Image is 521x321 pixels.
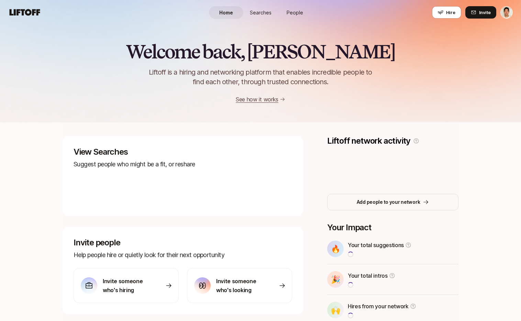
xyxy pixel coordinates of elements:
p: Invite someone who's hiring [103,277,151,295]
p: Your total suggestions [348,241,404,250]
a: Home [209,6,243,19]
p: Your total intros [348,271,388,280]
button: Hire [432,6,461,19]
span: Home [219,9,233,16]
p: Hires from your network [348,302,409,311]
p: Help people hire or quietly look for their next opportunity [74,250,292,260]
p: Liftoff is a hiring and networking platform that enables incredible people to find each other, th... [137,67,384,87]
a: People [278,6,312,19]
h2: Welcome back, [PERSON_NAME] [126,41,395,62]
p: Suggest people who might be a fit, or reshare [74,159,292,169]
p: Add people to your network [357,198,420,206]
span: Invite [479,9,491,16]
div: 🙌 [327,302,344,318]
div: 🎉 [327,271,344,288]
button: Jeremy Chen [500,6,513,19]
button: Invite [465,6,496,19]
span: People [287,9,303,16]
p: View Searches [74,147,292,157]
a: Searches [243,6,278,19]
p: Invite people [74,238,292,247]
div: 🔥 [327,241,344,257]
p: Your Impact [327,223,458,232]
span: Hire [446,9,455,16]
p: Liftoff network activity [327,136,410,146]
p: Invite someone who's looking [216,277,264,295]
button: Add people to your network [327,194,458,210]
span: Searches [250,9,271,16]
a: See how it works [236,96,278,103]
img: Jeremy Chen [501,7,512,18]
